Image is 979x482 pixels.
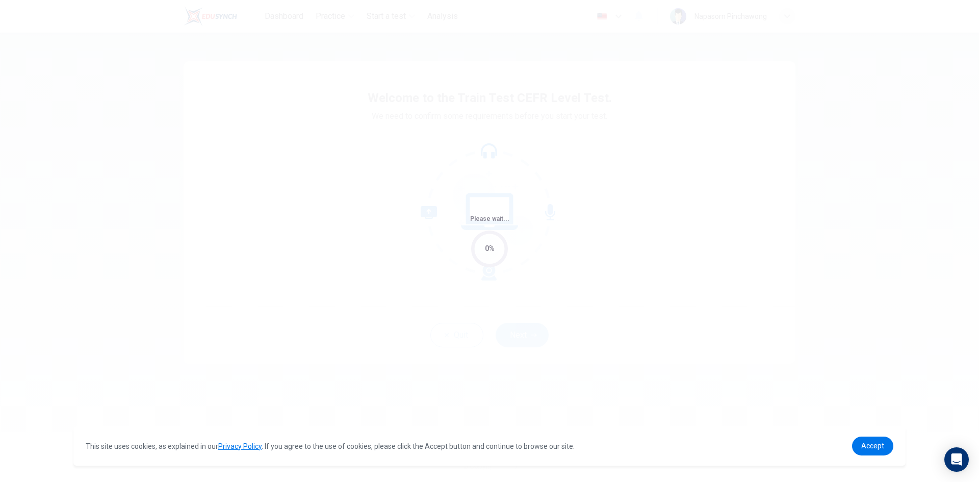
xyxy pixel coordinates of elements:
[852,437,893,455] a: dismiss cookie message
[485,243,495,255] div: 0%
[86,442,575,450] span: This site uses cookies, as explained in our . If you agree to the use of cookies, please click th...
[218,442,262,450] a: Privacy Policy
[73,426,906,466] div: cookieconsent
[470,215,509,222] span: Please wait...
[944,447,969,472] div: Open Intercom Messenger
[861,442,884,450] span: Accept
